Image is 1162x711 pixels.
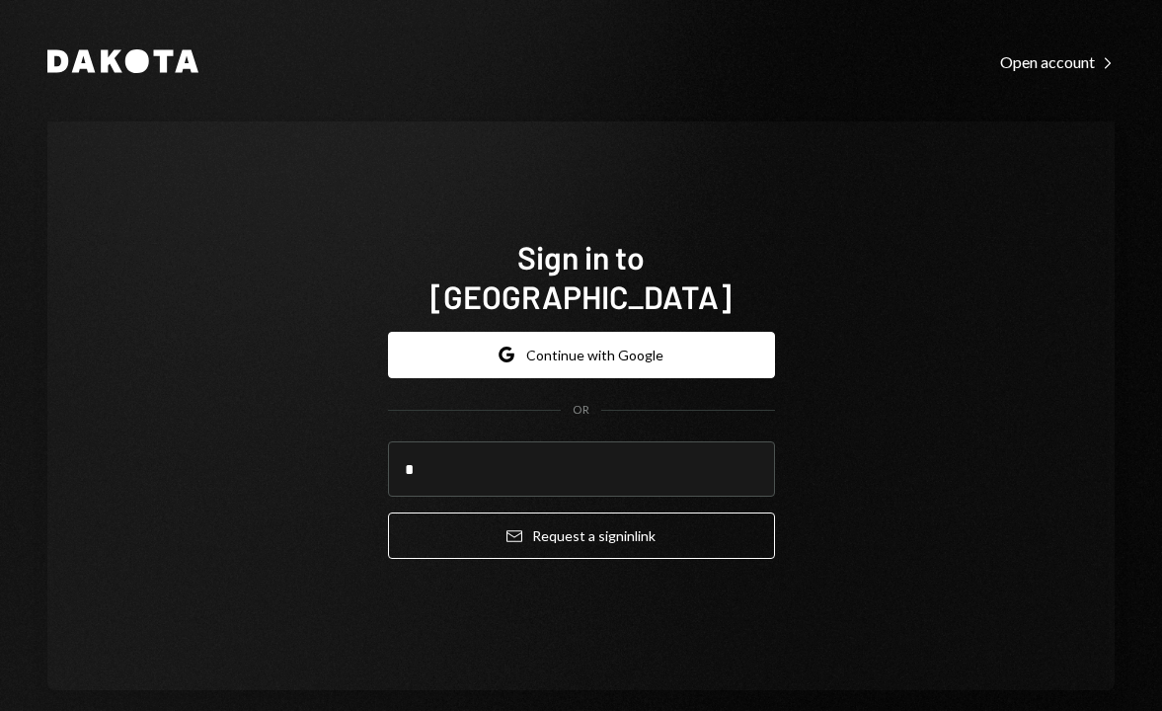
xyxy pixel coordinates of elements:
[388,332,775,378] button: Continue with Google
[388,237,775,316] h1: Sign in to [GEOGRAPHIC_DATA]
[573,402,589,419] div: OR
[1000,50,1115,72] a: Open account
[388,513,775,559] button: Request a signinlink
[1000,52,1115,72] div: Open account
